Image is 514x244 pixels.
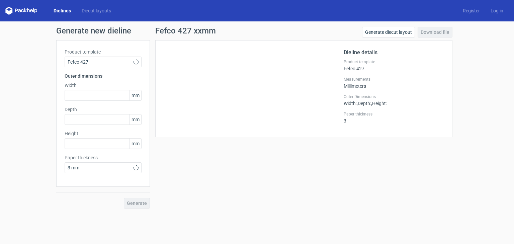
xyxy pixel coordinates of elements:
a: Log in [485,7,509,14]
span: , Height : [371,101,387,106]
h3: Outer dimensions [65,73,142,79]
span: 3 mm [68,164,134,171]
label: Product template [65,49,142,55]
label: Measurements [344,77,444,82]
div: 3 [344,111,444,124]
h1: Generate new dieline [56,27,458,35]
a: Diecut layouts [76,7,116,14]
h1: Fefco 427 xxmm [155,27,216,35]
label: Product template [344,59,444,65]
label: Height [65,130,142,137]
h2: Dieline details [344,49,444,57]
span: mm [130,139,141,149]
a: Register [457,7,485,14]
label: Paper thickness [65,154,142,161]
span: Width : [344,101,357,106]
div: Fefco 427 [344,59,444,71]
a: Generate diecut layout [362,27,415,37]
span: Fefco 427 [68,59,134,65]
label: Width [65,82,142,89]
span: mm [130,114,141,125]
div: Millimeters [344,77,444,89]
span: , Depth : [357,101,371,106]
a: Dielines [48,7,76,14]
label: Depth [65,106,142,113]
label: Outer Dimensions [344,94,444,99]
span: mm [130,90,141,100]
label: Paper thickness [344,111,444,117]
